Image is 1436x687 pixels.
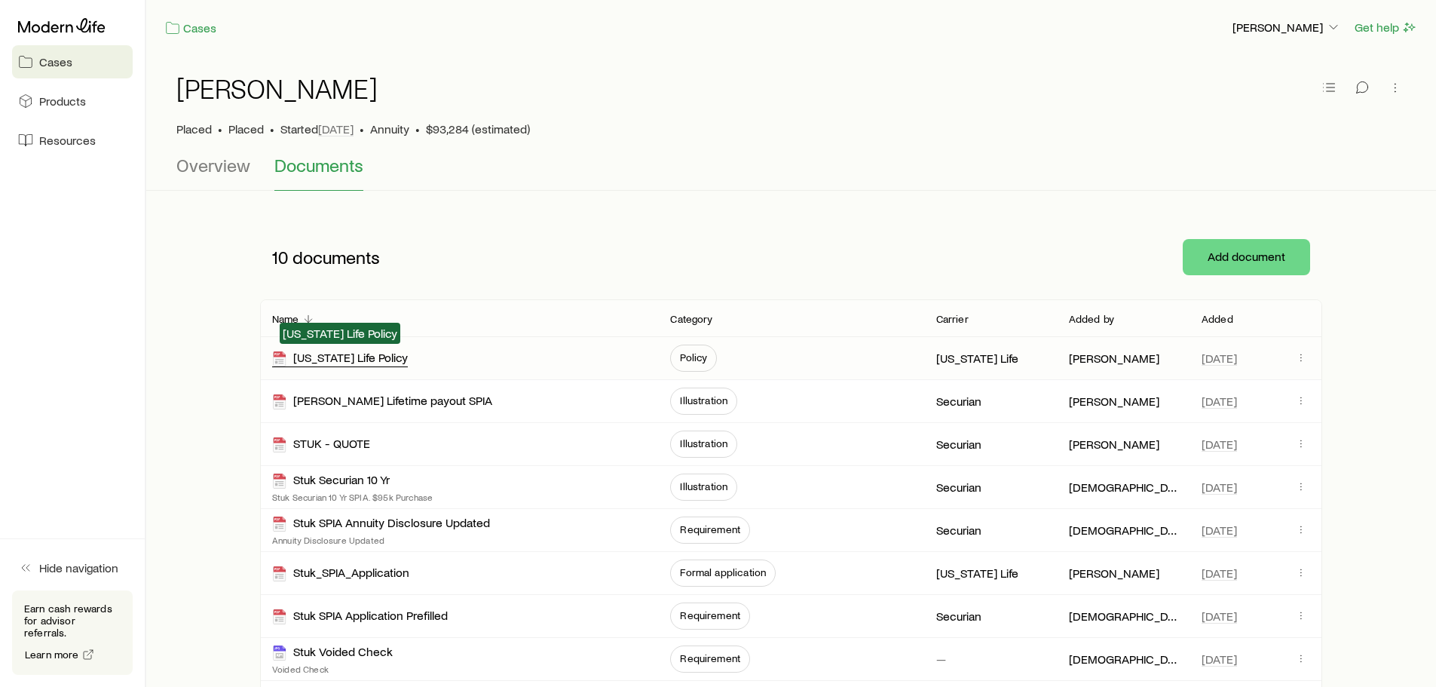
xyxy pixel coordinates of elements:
[415,121,420,136] span: •
[1183,239,1310,275] button: Add document
[680,566,766,578] span: Formal application
[272,247,288,268] span: 10
[680,351,707,363] span: Policy
[176,121,212,136] p: Placed
[1069,566,1159,581] p: [PERSON_NAME]
[176,155,1406,191] div: Case details tabs
[164,20,217,37] a: Cases
[1232,19,1342,37] button: [PERSON_NAME]
[272,515,490,532] div: Stuk SPIA Annuity Disclosure Updated
[12,551,133,584] button: Hide navigation
[292,247,380,268] span: documents
[1069,437,1159,452] p: [PERSON_NAME]
[1202,480,1237,495] span: [DATE]
[680,437,727,449] span: Illustration
[936,394,981,409] p: Securian
[1069,480,1177,495] p: [DEMOGRAPHIC_DATA][PERSON_NAME]
[39,54,72,69] span: Cases
[272,565,409,582] div: Stuk_SPIA_Application
[12,590,133,675] div: Earn cash rewards for advisor referrals.Learn more
[370,121,409,136] span: Annuity
[936,523,981,538] p: Securian
[680,523,740,535] span: Requirement
[39,560,118,575] span: Hide navigation
[280,121,354,136] p: Started
[936,437,981,452] p: Securian
[25,649,79,660] span: Learn more
[426,121,530,136] span: $93,284 (estimated)
[1069,351,1159,366] p: [PERSON_NAME]
[936,609,981,624] p: Securian
[272,644,393,661] div: Stuk Voided Check
[318,121,354,136] span: [DATE]
[218,121,222,136] span: •
[12,45,133,78] a: Cases
[1202,394,1237,409] span: [DATE]
[1232,20,1341,35] p: [PERSON_NAME]
[1069,523,1177,538] p: [DEMOGRAPHIC_DATA][PERSON_NAME]
[24,603,121,639] p: Earn cash rewards for advisor referrals.
[1354,19,1418,36] button: Get help
[1202,609,1237,624] span: [DATE]
[1069,394,1159,409] p: [PERSON_NAME]
[272,436,370,453] div: STUK - QUOTE
[39,94,86,109] span: Products
[12,124,133,157] a: Resources
[270,121,274,136] span: •
[1202,437,1237,452] span: [DATE]
[1202,351,1237,366] span: [DATE]
[936,652,946,667] p: —
[1069,609,1177,624] p: [DEMOGRAPHIC_DATA][PERSON_NAME]
[228,121,264,136] span: Placed
[176,155,250,176] span: Overview
[1202,523,1237,538] span: [DATE]
[272,313,299,325] p: Name
[272,608,448,625] div: Stuk SPIA Application Prefilled
[680,394,727,406] span: Illustration
[274,155,363,176] span: Documents
[936,313,969,325] p: Carrier
[680,480,727,492] span: Illustration
[272,491,433,503] p: Stuk Securian 10 Yr SPIA. $95k Purchase
[272,534,490,546] p: Annuity Disclosure Updated
[1202,652,1237,667] span: [DATE]
[936,351,1018,366] p: [US_STATE] Life
[1202,566,1237,581] span: [DATE]
[1202,313,1233,325] p: Added
[176,73,378,103] h1: [PERSON_NAME]
[936,480,981,495] p: Securian
[1069,313,1114,325] p: Added by
[272,393,492,410] div: [PERSON_NAME] Lifetime payout SPIA
[39,133,96,148] span: Resources
[936,566,1018,581] p: [US_STATE] Life
[272,350,408,367] div: [US_STATE] Life Policy
[680,609,740,621] span: Requirement
[272,663,393,675] p: Voided Check
[670,313,712,325] p: Category
[1069,652,1177,667] p: [DEMOGRAPHIC_DATA][PERSON_NAME]
[360,121,364,136] span: •
[680,652,740,664] span: Requirement
[12,84,133,118] a: Products
[272,472,390,489] div: Stuk Securian 10 Yr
